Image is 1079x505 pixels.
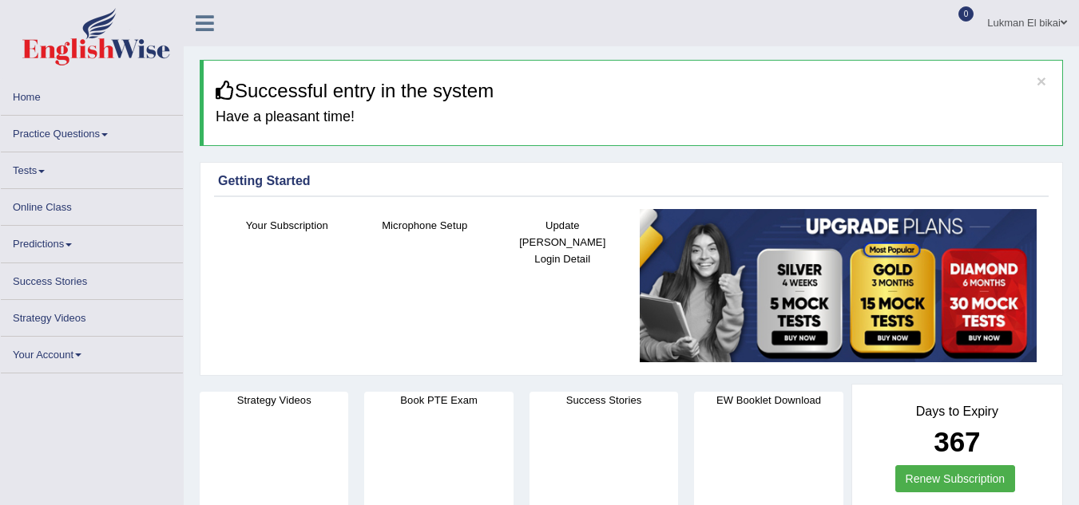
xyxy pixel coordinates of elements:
[200,392,348,408] h4: Strategy Videos
[218,172,1045,191] div: Getting Started
[1,116,183,147] a: Practice Questions
[694,392,843,408] h4: EW Booklet Download
[1,226,183,257] a: Predictions
[1,263,183,294] a: Success Stories
[364,392,513,408] h4: Book PTE Exam
[1,189,183,220] a: Online Class
[216,81,1050,101] h3: Successful entry in the system
[870,404,1045,419] h4: Days to Expiry
[958,6,974,22] span: 0
[1,337,183,368] a: Your Account
[1,300,183,331] a: Strategy Videos
[640,209,1037,363] img: small5.jpg
[895,465,1016,492] a: Renew Subscription
[1,152,183,183] a: Tests
[364,217,486,234] h4: Microphone Setup
[1037,73,1046,89] button: ×
[226,217,348,234] h4: Your Subscription
[530,392,678,408] h4: Success Stories
[1,79,183,110] a: Home
[216,109,1050,125] h4: Have a pleasant time!
[934,426,980,457] b: 367
[502,217,624,267] h4: Update [PERSON_NAME] Login Detail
